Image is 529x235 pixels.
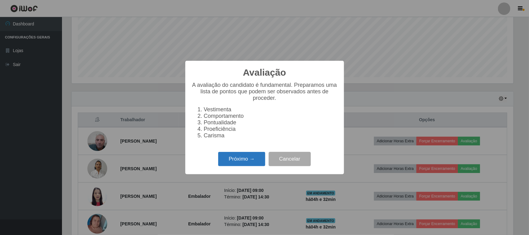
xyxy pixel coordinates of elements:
[218,152,265,166] button: Próximo →
[204,106,338,113] li: Vestimenta
[204,113,338,119] li: Comportamento
[269,152,311,166] button: Cancelar
[243,67,286,78] h2: Avaliação
[204,119,338,126] li: Pontualidade
[204,132,338,139] li: Carisma
[204,126,338,132] li: Proeficiência
[192,82,338,101] p: A avaliação do candidato é fundamental. Preparamos uma lista de pontos que podem ser observados a...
